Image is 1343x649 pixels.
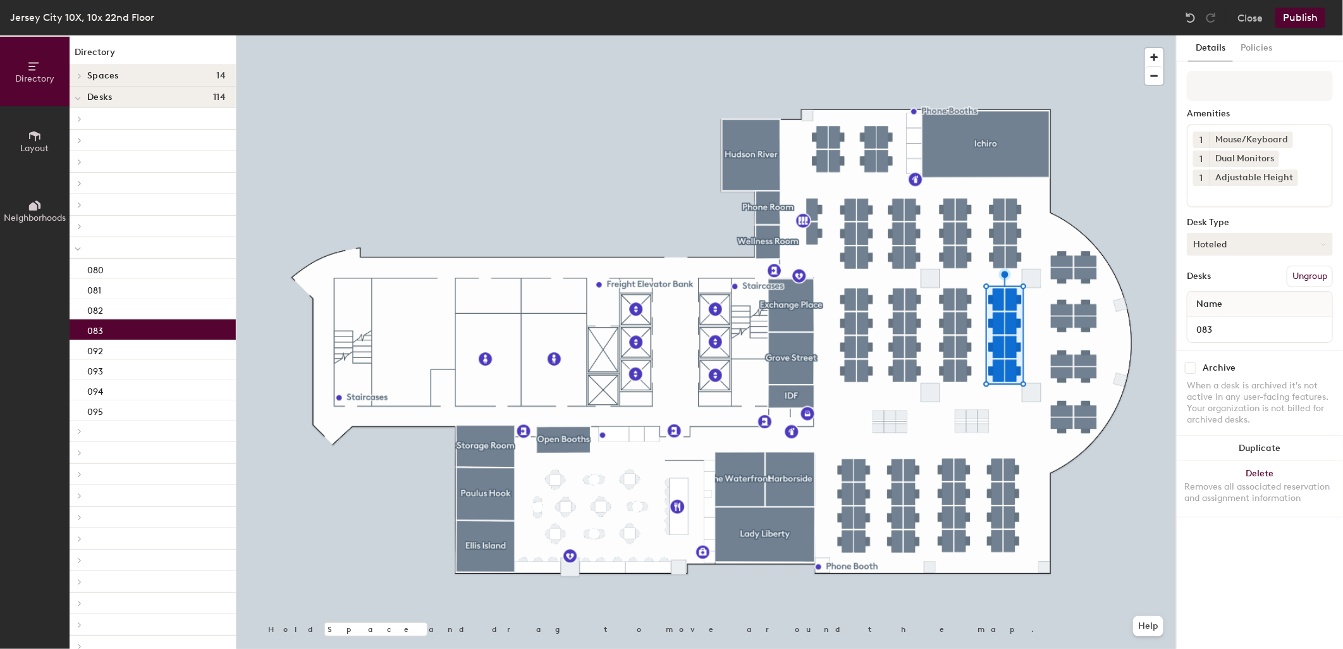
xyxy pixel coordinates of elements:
[1184,481,1335,504] div: Removes all associated reservation and assignment information
[1190,321,1330,338] input: Unnamed desk
[87,322,103,337] p: 083
[87,261,104,276] p: 080
[87,71,119,81] span: Spaces
[1193,132,1210,148] button: 1
[1187,380,1333,426] div: When a desk is archived it's not active in any user-facing features. Your organization is not bil...
[216,71,226,81] span: 14
[21,143,49,154] span: Layout
[1237,8,1263,28] button: Close
[87,92,112,102] span: Desks
[1210,170,1298,186] div: Adjustable Height
[1187,218,1333,228] div: Desk Type
[1184,11,1197,24] img: Undo
[4,213,66,223] span: Neighborhoods
[1203,363,1236,373] div: Archive
[1187,233,1333,256] button: Hoteled
[1275,8,1325,28] button: Publish
[1187,271,1211,281] div: Desks
[1193,170,1210,186] button: 1
[1200,133,1203,147] span: 1
[87,383,103,397] p: 094
[1200,152,1203,166] span: 1
[1210,132,1293,148] div: Mouse/Keyboard
[87,281,101,296] p: 081
[1200,171,1203,185] span: 1
[1133,616,1163,636] button: Help
[1193,151,1210,167] button: 1
[1188,35,1233,61] button: Details
[1177,461,1343,517] button: DeleteRemoves all associated reservation and assignment information
[1177,436,1343,461] button: Duplicate
[70,46,236,65] h1: Directory
[1210,151,1279,167] div: Dual Monitors
[1205,11,1217,24] img: Redo
[87,362,103,377] p: 093
[1233,35,1280,61] button: Policies
[87,302,103,316] p: 082
[15,73,54,84] span: Directory
[1190,293,1229,316] span: Name
[1287,266,1333,287] button: Ungroup
[87,342,103,357] p: 092
[87,403,103,417] p: 095
[10,9,154,25] div: Jersey City 10X, 10x 22nd Floor
[1187,109,1333,119] div: Amenities
[213,92,226,102] span: 114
